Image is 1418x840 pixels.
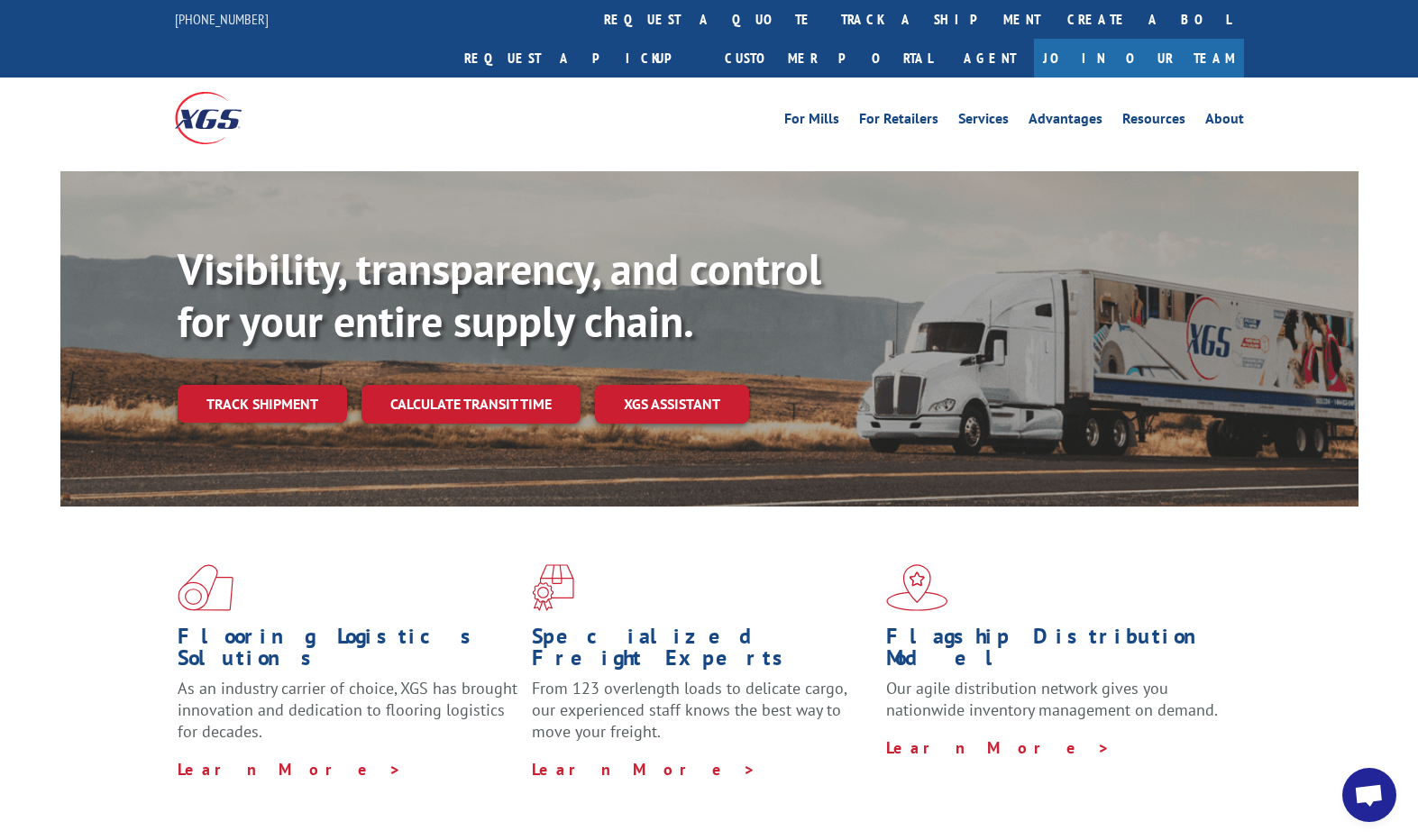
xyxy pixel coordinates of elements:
a: Services [958,112,1009,132]
a: For Retailers [859,112,938,132]
h1: Specialized Freight Experts [532,625,873,678]
a: Calculate transit time [361,385,581,424]
a: Agent [946,39,1034,78]
span: As an industry carrier of choice, XGS has brought innovation and dedication to flooring logistics... [178,678,517,742]
a: Request a pickup [451,39,711,78]
a: Learn More > [178,759,402,780]
a: Learn More > [532,759,756,780]
a: Advantages [1029,112,1102,132]
a: Track shipment [178,385,347,423]
a: Learn More > [886,737,1111,758]
b: Visibility, transparency, and control for your entire supply chain. [178,241,821,349]
img: xgs-icon-focused-on-flooring-red [532,564,574,611]
img: xgs-icon-total-supply-chain-intelligence-red [178,564,233,611]
a: Resources [1122,112,1185,132]
p: From 123 overlength loads to delicate cargo, our experienced staff knows the best way to move you... [532,678,873,758]
a: For Mills [784,112,839,132]
a: About [1205,112,1244,132]
a: Open chat [1342,768,1396,822]
h1: Flagship Distribution Model [886,625,1227,678]
a: XGS ASSISTANT [595,385,749,424]
h1: Flooring Logistics Solutions [178,625,518,678]
span: Our agile distribution network gives you nationwide inventory management on demand. [886,678,1218,720]
a: Join Our Team [1034,39,1244,78]
a: Customer Portal [711,39,946,78]
img: xgs-icon-flagship-distribution-model-red [886,564,948,611]
a: [PHONE_NUMBER] [175,10,269,28]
